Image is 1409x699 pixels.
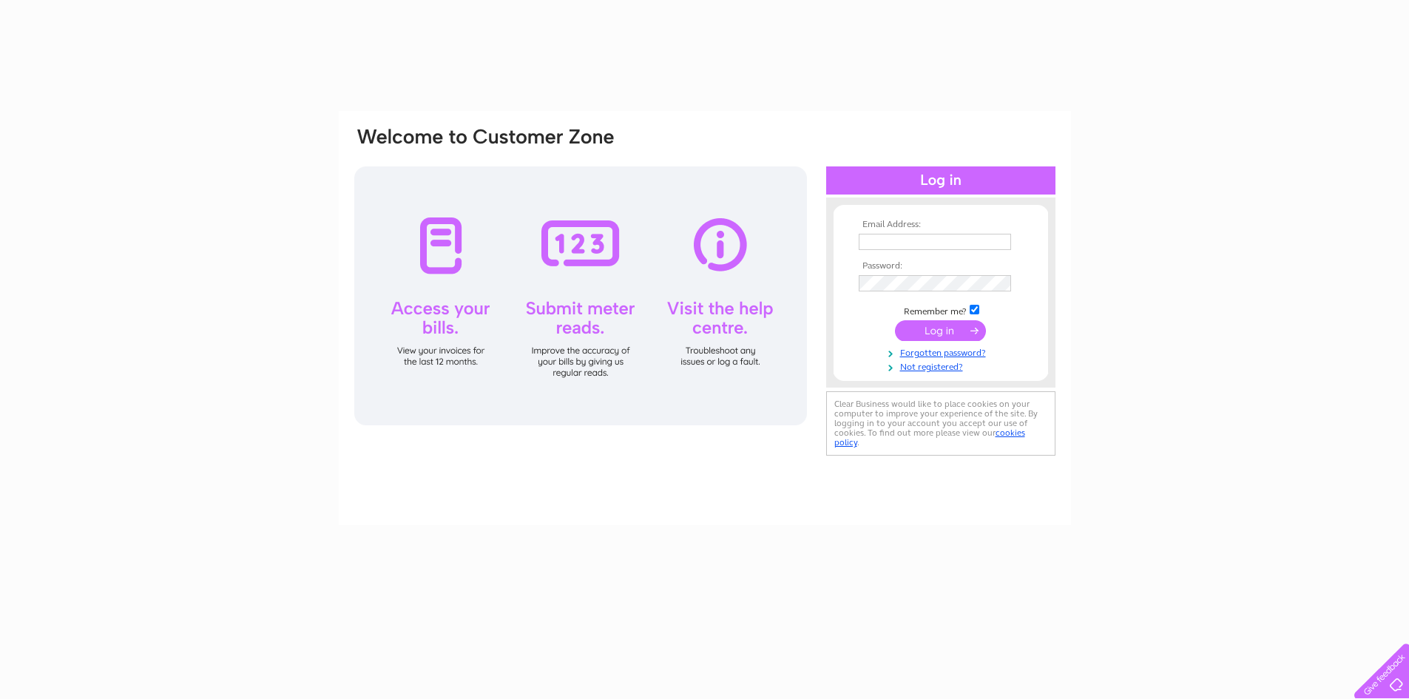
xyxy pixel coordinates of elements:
[859,359,1027,373] a: Not registered?
[859,345,1027,359] a: Forgotten password?
[855,303,1027,317] td: Remember me?
[855,261,1027,271] th: Password:
[834,428,1025,448] a: cookies policy
[895,320,986,341] input: Submit
[855,220,1027,230] th: Email Address:
[826,391,1055,456] div: Clear Business would like to place cookies on your computer to improve your experience of the sit...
